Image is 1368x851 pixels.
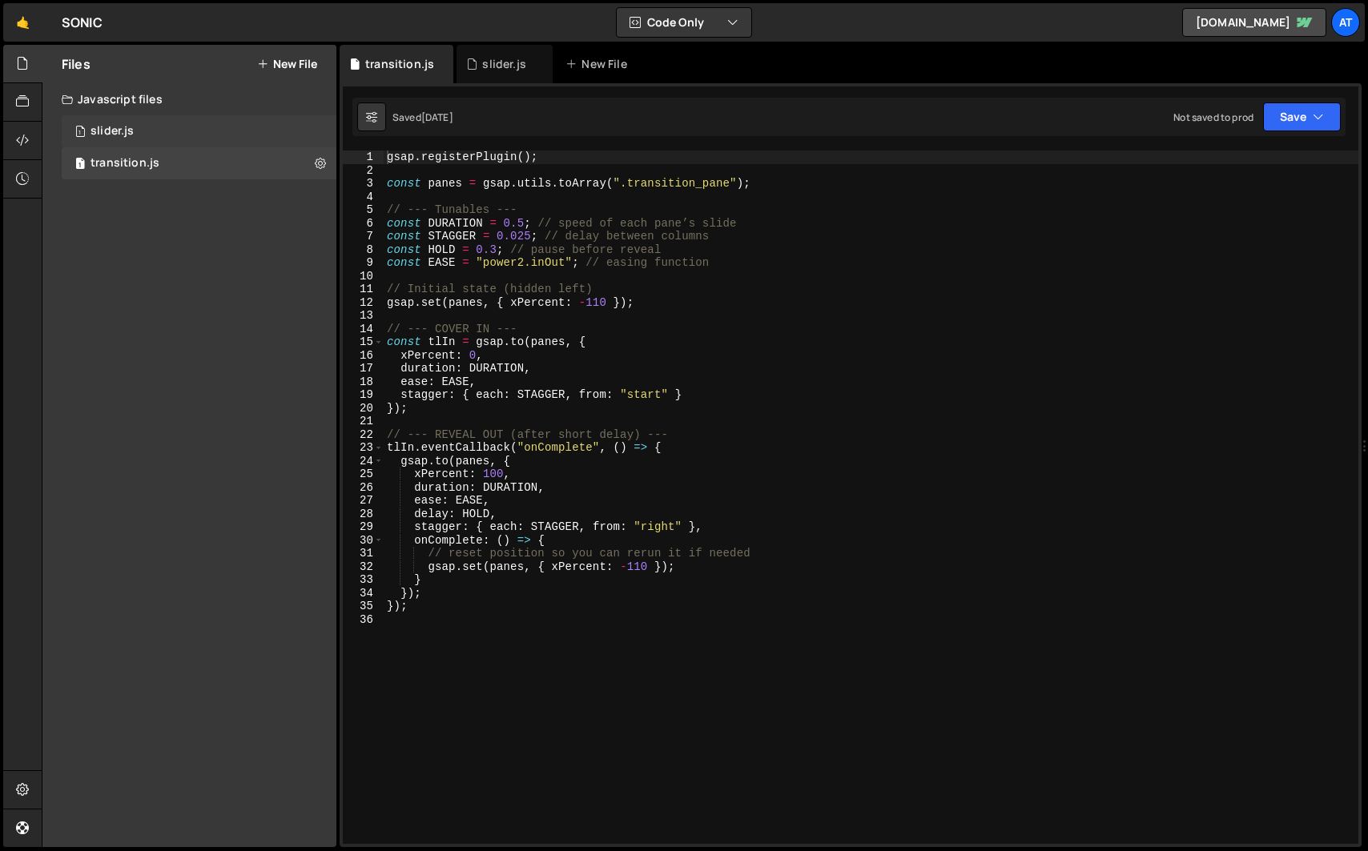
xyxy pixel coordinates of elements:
div: Javascript files [42,83,336,115]
div: SONIC [62,13,103,32]
div: 23 [343,441,384,455]
div: 16 [343,349,384,363]
div: 2 [343,164,384,178]
button: Save [1263,102,1341,131]
div: transition.js [91,156,159,171]
div: Not saved to prod [1173,110,1253,124]
div: 32 [343,560,384,574]
div: 25 [343,468,384,481]
div: 28 [343,508,384,521]
h2: Files [62,55,91,73]
span: 1 [75,159,85,171]
div: 19 [343,388,384,402]
div: 12 [343,296,384,310]
a: AT [1331,8,1360,37]
div: 11 [343,283,384,296]
div: 34 [343,587,384,600]
div: 20 [343,402,384,415]
div: 9 [343,256,384,270]
div: 7 [343,230,384,243]
div: 14 [343,323,384,336]
div: 35 [343,600,384,613]
div: 8 [343,243,384,257]
div: 1 [343,151,384,164]
div: 27 [343,494,384,508]
div: 5 [343,203,384,217]
div: 17310/48211.js [62,147,336,179]
div: 6 [343,217,384,231]
span: 1 [75,126,85,139]
div: 15 [343,335,384,349]
div: 29 [343,520,384,534]
div: Saved [392,110,453,124]
div: transition.js [365,56,434,72]
div: 31 [343,547,384,560]
div: 21 [343,415,384,428]
div: 17 [343,362,384,375]
div: 33 [343,573,384,587]
div: 13 [343,309,384,323]
div: 18 [343,375,384,389]
div: 24 [343,455,384,468]
div: 3 [343,177,384,191]
div: 30 [343,534,384,548]
div: 17310/48033.js [62,115,336,147]
button: New File [257,58,317,70]
div: [DATE] [421,110,453,124]
div: 26 [343,481,384,495]
div: New File [565,56,633,72]
div: slider.js [91,124,134,138]
div: 4 [343,191,384,204]
button: Code Only [617,8,751,37]
div: 36 [343,613,384,627]
div: 10 [343,270,384,283]
a: 🤙 [3,3,42,42]
div: 22 [343,428,384,442]
a: [DOMAIN_NAME] [1182,8,1326,37]
div: slider.js [482,56,525,72]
